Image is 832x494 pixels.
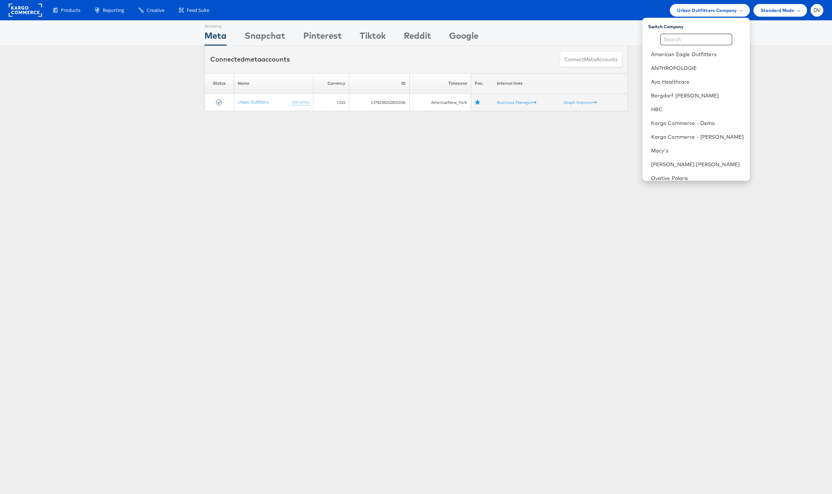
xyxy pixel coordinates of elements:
[651,161,744,168] a: [PERSON_NAME] [PERSON_NAME]
[313,94,349,111] td: USD
[204,73,234,94] th: Status
[292,99,309,105] a: (rename)
[761,7,794,14] span: Standard Mode
[147,7,164,14] span: Creative
[651,92,744,99] a: Bergdorf [PERSON_NAME]
[204,29,227,46] div: Meta
[584,56,596,63] span: meta
[61,7,80,14] span: Products
[245,55,261,63] span: meta
[404,29,431,46] div: Reddit
[651,106,744,113] a: HBC
[563,100,596,105] a: Graph Explorer
[103,7,124,14] span: Reporting
[449,29,478,46] div: Google
[303,29,342,46] div: Pinterest
[651,78,744,85] a: Aya Healthcare
[651,133,744,141] a: Kargo Commerce - [PERSON_NAME]
[651,175,744,182] a: Ovative Polaris
[349,94,409,111] td: 1374234252831536
[245,29,285,46] div: Snapchat
[677,7,737,14] span: Urban Outfitters Company
[409,94,470,111] td: America/New_York
[187,7,209,14] span: Feed Suite
[651,64,744,72] a: ANTHROPOLOGIE
[360,29,386,46] div: Tiktok
[497,100,536,105] a: Business Manager
[660,34,732,45] input: Search
[560,51,622,68] button: ConnectmetaAccounts
[349,73,409,94] th: ID
[651,51,744,58] a: American Eagle Outfitters
[210,55,290,64] div: Connected accounts
[237,99,269,105] a: Urban Outfitters
[313,73,349,94] th: Currency
[409,73,470,94] th: Timezone
[234,73,313,94] th: Name
[814,8,821,13] span: DV
[651,120,744,127] a: Kargo Commerce - Demo
[204,21,227,29] div: Showing
[648,21,750,30] div: Switch Company
[651,147,744,154] a: Macy's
